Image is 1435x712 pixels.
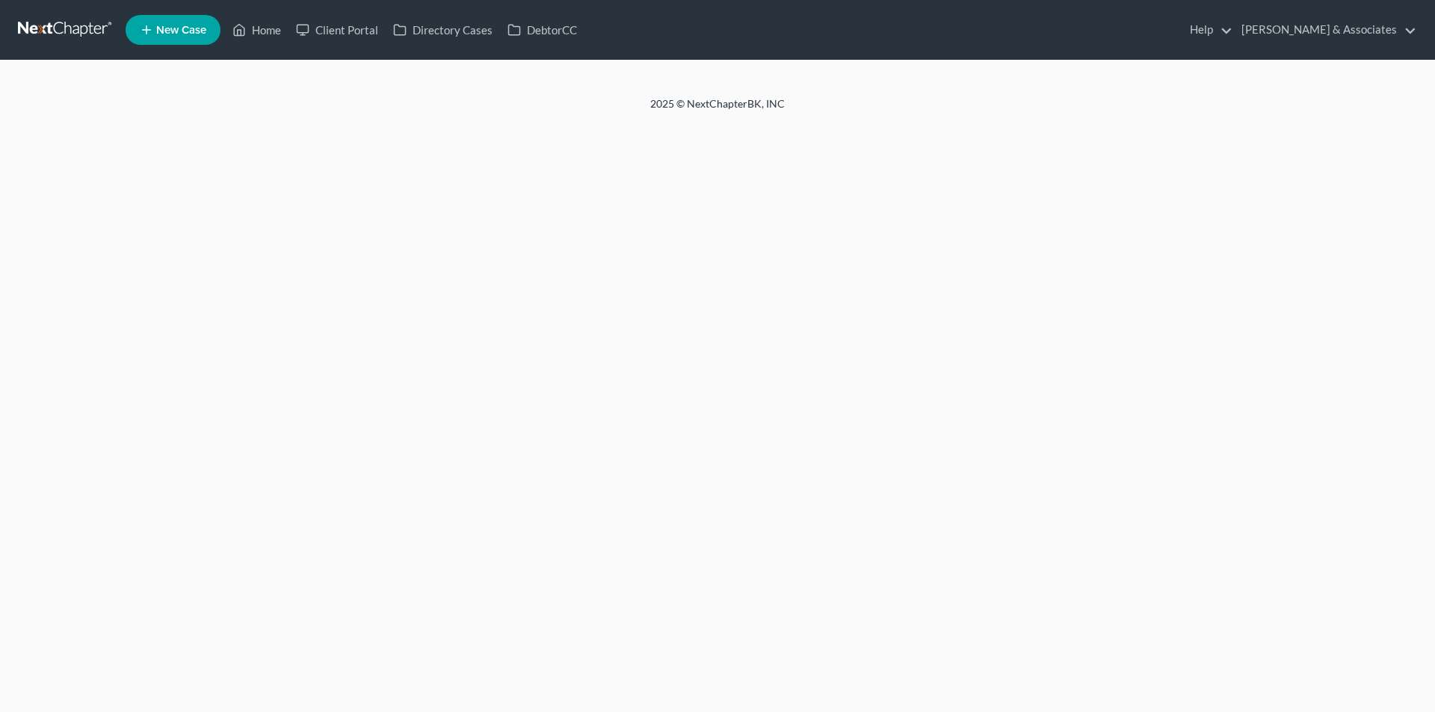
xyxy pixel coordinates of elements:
[500,16,584,43] a: DebtorCC
[225,16,288,43] a: Home
[1234,16,1416,43] a: [PERSON_NAME] & Associates
[1182,16,1232,43] a: Help
[288,16,386,43] a: Client Portal
[291,96,1144,123] div: 2025 © NextChapterBK, INC
[126,15,220,45] new-legal-case-button: New Case
[386,16,500,43] a: Directory Cases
